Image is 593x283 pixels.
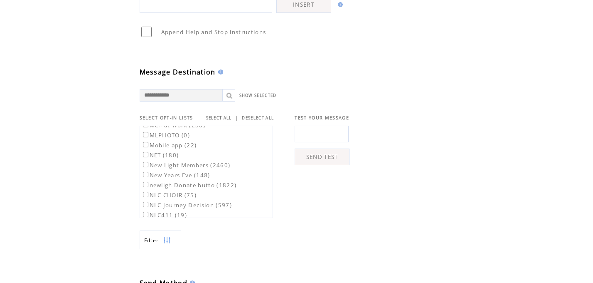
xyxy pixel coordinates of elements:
img: filters.png [163,231,171,250]
label: NLC411 (19) [141,211,187,219]
input: Mobile app (22) [143,142,148,147]
label: New Years Eve (148) [141,171,210,179]
span: | [235,114,239,122]
img: help.gif [335,2,343,7]
span: TEST YOUR MESSAGE [295,115,349,121]
label: MLPHOTO (0) [141,132,190,139]
a: DESELECT ALL [242,115,274,121]
input: New Years Eve (148) [143,172,148,177]
label: newligh Donate butto (1822) [141,181,237,189]
a: SELECT ALL [206,115,232,121]
label: NLC Journey Decision (597) [141,201,232,209]
input: newligh Donate butto (1822) [143,182,148,187]
label: NLC CHOIR (75) [141,191,197,199]
label: New Light Members (2460) [141,161,231,169]
a: Filter [140,231,181,249]
label: NET (180) [141,151,179,159]
a: SHOW SELECTED [239,93,277,98]
label: Mobile app (22) [141,141,197,149]
span: Message Destination [140,67,216,77]
input: New Light Members (2460) [143,162,148,167]
input: NLC Journey Decision (597) [143,202,148,207]
input: NLC CHOIR (75) [143,192,148,197]
span: Show filters [144,237,159,244]
img: help.gif [216,70,223,74]
span: Append Help and Stop instructions [161,28,266,36]
input: NET (180) [143,152,148,157]
span: SELECT OPT-IN LISTS [140,115,193,121]
input: MLPHOTO (0) [143,132,148,137]
input: NLC411 (19) [143,212,148,217]
a: SEND TEST [295,149,349,165]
